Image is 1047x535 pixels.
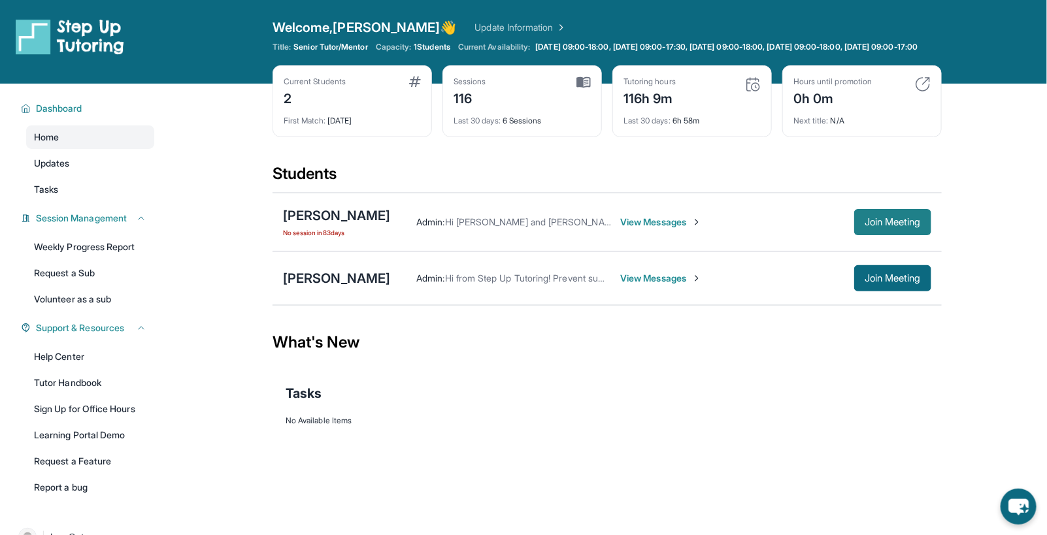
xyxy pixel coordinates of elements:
button: Support & Resources [31,321,146,334]
img: card [409,76,421,87]
span: Capacity: [376,42,412,52]
div: 0h 0m [793,87,872,108]
button: Join Meeting [854,209,931,235]
span: Title: [273,42,291,52]
div: [PERSON_NAME] [283,206,390,225]
span: View Messages [620,216,702,229]
div: Current Students [284,76,346,87]
div: No Available Items [286,415,929,426]
div: N/A [793,108,931,126]
span: Admin : [416,216,444,227]
span: 1 Students [414,42,450,52]
div: 116h 9m [623,87,676,108]
a: Report a bug [26,476,154,499]
span: Support & Resources [36,321,124,334]
span: Welcome, [PERSON_NAME] 👋 [273,18,457,37]
img: Chevron-Right [691,273,702,284]
span: Join Meeting [865,218,921,226]
div: 2 [284,87,346,108]
div: 116 [454,87,486,108]
div: Tutoring hours [623,76,676,87]
a: Request a Feature [26,449,154,473]
a: Weekly Progress Report [26,235,154,259]
span: No session in 83 days [283,227,390,238]
span: Senior Tutor/Mentor [293,42,367,52]
span: Home [34,131,59,144]
span: Last 30 days : [454,116,501,125]
span: Join Meeting [865,274,921,282]
a: Update Information [475,21,567,34]
span: Last 30 days : [623,116,671,125]
a: Help Center [26,345,154,368]
a: Updates [26,152,154,175]
button: Dashboard [31,102,146,115]
span: Updates [34,157,70,170]
img: Chevron Right [554,21,567,34]
span: Admin : [416,272,444,284]
span: Tasks [286,384,322,402]
div: 6 Sessions [454,108,591,126]
a: Tasks [26,178,154,201]
div: Sessions [454,76,486,87]
div: What's New [273,314,942,371]
span: View Messages [620,272,702,285]
a: Request a Sub [26,261,154,285]
span: Tasks [34,183,58,196]
div: 6h 58m [623,108,761,126]
img: card [745,76,761,92]
div: [DATE] [284,108,421,126]
a: Home [26,125,154,149]
a: [DATE] 09:00-18:00, [DATE] 09:00-17:30, [DATE] 09:00-18:00, [DATE] 09:00-18:00, [DATE] 09:00-17:00 [533,42,921,52]
div: Students [273,163,942,192]
div: Hours until promotion [793,76,872,87]
span: [DATE] 09:00-18:00, [DATE] 09:00-17:30, [DATE] 09:00-18:00, [DATE] 09:00-18:00, [DATE] 09:00-17:00 [536,42,918,52]
img: card [576,76,591,88]
div: [PERSON_NAME] [283,269,390,287]
img: Chevron-Right [691,217,702,227]
button: Session Management [31,212,146,225]
span: Session Management [36,212,127,225]
img: logo [16,18,124,55]
a: Tutor Handbook [26,371,154,395]
button: Join Meeting [854,265,931,291]
span: Current Availability: [458,42,530,52]
a: Learning Portal Demo [26,423,154,447]
span: Next title : [793,116,829,125]
span: First Match : [284,116,325,125]
a: Volunteer as a sub [26,287,154,311]
a: Sign Up for Office Hours [26,397,154,421]
span: Dashboard [36,102,82,115]
button: chat-button [1001,489,1037,525]
img: card [915,76,931,92]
